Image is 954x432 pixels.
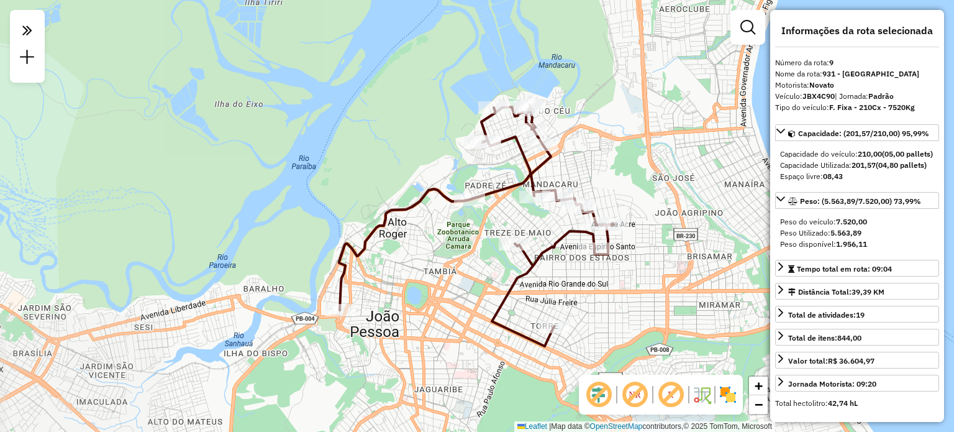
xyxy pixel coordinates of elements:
[775,57,939,68] div: Número da rota:
[735,15,760,40] a: Exibir filtros
[788,379,876,390] div: Jornada Motorista: 09:20
[852,160,876,170] strong: 201,57
[780,149,934,160] div: Capacidade do veículo:
[517,422,547,431] a: Leaflet
[620,380,650,410] span: Exibir NR
[775,124,939,141] a: Capacidade: (201,57/210,00) 95,99%
[788,310,865,319] span: Total de atividades:
[775,91,939,102] div: Veículo:
[828,356,874,365] strong: R$ 36.604,97
[836,217,867,226] strong: 7.520,00
[775,80,939,91] div: Motorista:
[755,397,763,412] span: −
[15,45,40,73] a: Nova sessão e pesquisa
[852,287,884,296] span: 39,39 KM
[829,58,834,67] strong: 9
[775,68,939,80] div: Nome da rota:
[718,385,738,405] img: Exibir/Ocultar setores
[775,102,939,113] div: Tipo do veículo:
[788,356,874,367] div: Valor total:
[749,377,768,395] a: Zoom in
[775,329,939,346] a: Total de itens:844,00
[858,149,882,159] strong: 210,00
[780,160,934,171] div: Capacidade Utilizada:
[798,129,929,138] span: Capacidade: (201,57/210,00) 95,99%
[797,264,892,273] span: Tempo total em rota: 09:04
[656,380,686,410] span: Exibir rótulo
[788,333,861,344] div: Total de itens:
[775,144,939,187] div: Capacidade: (201,57/210,00) 95,99%
[780,239,934,250] div: Peso disponível:
[788,287,884,298] div: Distância Total:
[809,80,834,90] strong: Novato
[830,228,861,237] strong: 5.563,89
[775,375,939,392] a: Jornada Motorista: 09:20
[584,380,614,410] span: Exibir deslocamento
[749,395,768,414] a: Zoom out
[828,398,858,408] strong: 42,74 hL
[882,149,933,159] strong: (05,00 pallets)
[775,260,939,277] a: Tempo total em rota: 09:04
[868,91,894,101] strong: Padrão
[775,398,939,409] div: Total hectolitro:
[775,283,939,300] a: Distância Total:39,39 KM
[590,422,643,431] a: OpenStreetMap
[514,421,775,432] div: Map data © contributors,© 2025 TomTom, Microsoft
[780,171,934,182] div: Espaço livre:
[822,69,919,78] strong: 931 - [GEOGRAPHIC_DATA]
[829,103,915,112] strong: F. Fixa - 210Cx - 7520Kg
[876,160,927,170] strong: (04,80 pallets)
[802,91,835,101] strong: JBX4C90
[780,227,934,239] div: Peso Utilizado:
[836,239,867,249] strong: 1.956,11
[755,378,763,393] span: +
[775,306,939,323] a: Total de atividades:19
[775,420,939,432] h4: Atividades
[775,211,939,255] div: Peso: (5.563,89/7.520,00) 73,99%
[837,333,861,342] strong: 844,00
[780,217,867,226] span: Peso do veículo:
[835,91,894,101] span: | Jornada:
[692,385,712,405] img: Fluxo de ruas
[856,310,865,319] strong: 19
[775,25,939,37] h4: Informações da rota selecionada
[775,352,939,369] a: Valor total:R$ 36.604,97
[800,196,921,206] span: Peso: (5.563,89/7.520,00) 73,99%
[775,192,939,209] a: Peso: (5.563,89/7.520,00) 73,99%
[823,172,843,181] strong: 08,43
[15,17,40,44] em: Clique aqui para maximizar o painel
[549,422,551,431] span: |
